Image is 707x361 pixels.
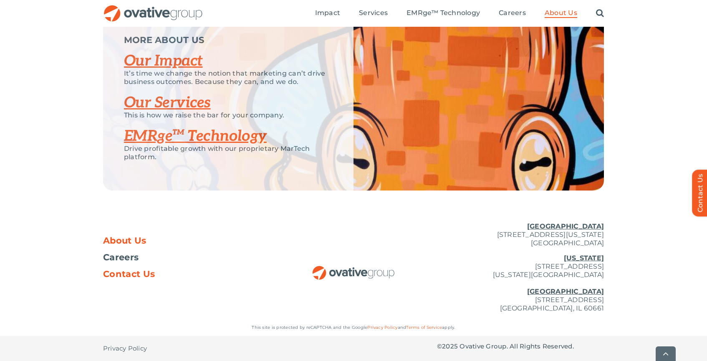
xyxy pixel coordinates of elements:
[315,9,340,18] a: Impact
[124,52,203,70] a: Our Impact
[124,145,333,161] p: Drive profitable growth with our proprietary MarTech platform.
[124,111,333,119] p: This is how we raise the bar for your company.
[103,336,147,361] a: Privacy Policy
[103,253,270,262] a: Careers
[437,254,604,313] p: [STREET_ADDRESS] [US_STATE][GEOGRAPHIC_DATA] [STREET_ADDRESS] [GEOGRAPHIC_DATA], IL 60661
[103,336,270,361] nav: Footer - Privacy Policy
[103,236,270,245] a: About Us
[406,325,442,330] a: Terms of Service
[527,222,604,230] u: [GEOGRAPHIC_DATA]
[545,9,577,18] a: About Us
[499,9,526,18] a: Careers
[124,127,267,145] a: EMRge™ Technology
[596,9,604,18] a: Search
[442,342,458,350] span: 2025
[545,9,577,17] span: About Us
[527,287,604,295] u: [GEOGRAPHIC_DATA]
[437,222,604,247] p: [STREET_ADDRESS][US_STATE] [GEOGRAPHIC_DATA]
[103,344,147,353] span: Privacy Policy
[312,265,395,273] a: OG_Full_horizontal_RGB
[359,9,388,18] a: Services
[103,323,604,332] p: This site is protected by reCAPTCHA and the Google and apply.
[103,236,146,245] span: About Us
[103,253,139,262] span: Careers
[103,270,155,278] span: Contact Us
[367,325,397,330] a: Privacy Policy
[103,236,270,278] nav: Footer Menu
[437,342,604,351] p: © Ovative Group. All Rights Reserved.
[103,270,270,278] a: Contact Us
[407,9,480,18] a: EMRge™ Technology
[315,9,340,17] span: Impact
[103,4,203,12] a: OG_Full_horizontal_RGB
[124,36,333,44] p: MORE ABOUT US
[499,9,526,17] span: Careers
[124,94,211,112] a: Our Services
[124,69,333,86] p: It’s time we change the notion that marketing can’t drive business outcomes. Because they can, an...
[407,9,480,17] span: EMRge™ Technology
[359,9,388,17] span: Services
[564,254,604,262] u: [US_STATE]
